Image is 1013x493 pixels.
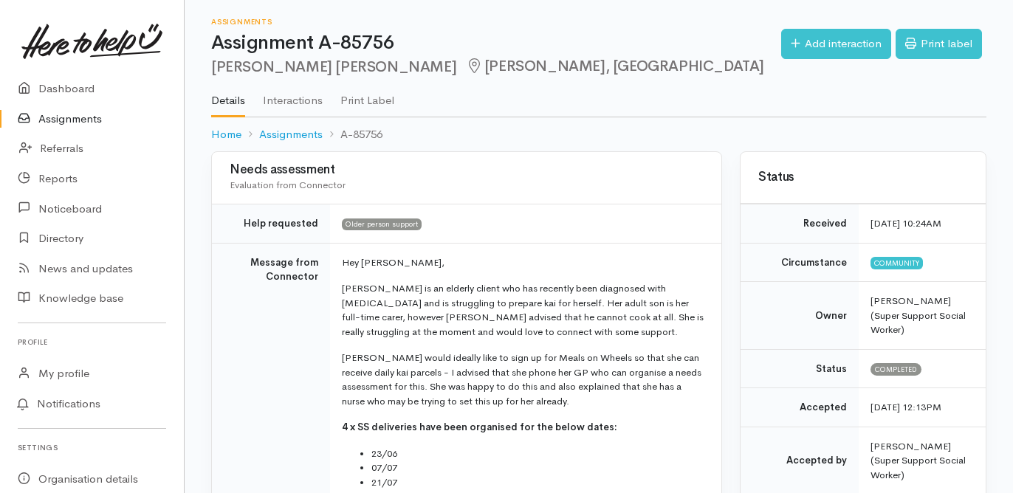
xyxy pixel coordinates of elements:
[741,349,859,388] td: Status
[259,126,323,143] a: Assignments
[741,243,859,282] td: Circumstance
[211,32,781,54] h1: Assignment A-85756
[371,461,704,475] li: 07/07
[741,204,859,244] td: Received
[340,75,394,116] a: Print Label
[871,257,923,269] span: Community
[18,332,166,352] h6: Profile
[465,57,764,75] span: [PERSON_NAME], [GEOGRAPHIC_DATA]
[323,126,382,143] li: A-85756
[18,438,166,458] h6: Settings
[741,388,859,427] td: Accepted
[741,282,859,350] td: Owner
[896,29,982,59] a: Print label
[230,163,704,177] h3: Needs assessment
[871,401,941,413] time: [DATE] 12:13PM
[342,218,422,230] span: Older person support
[758,170,968,185] h3: Status
[871,294,966,336] span: [PERSON_NAME] (Super Support Social Worker)
[371,475,704,490] li: 21/07
[230,179,346,191] span: Evaluation from Connector
[342,281,704,339] p: [PERSON_NAME] is an elderly client who has recently been diagnosed with [MEDICAL_DATA] and is str...
[211,58,781,75] h2: [PERSON_NAME] [PERSON_NAME]
[342,421,617,433] b: 4 x SS deliveries have been organised for the below dates:
[263,75,323,116] a: Interactions
[211,126,241,143] a: Home
[871,217,941,230] time: [DATE] 10:24AM
[371,447,704,461] li: 23/06
[342,255,704,270] p: Hey [PERSON_NAME],
[211,18,781,26] h6: Assignments
[211,75,245,117] a: Details
[212,204,330,244] td: Help requested
[211,117,986,152] nav: breadcrumb
[781,29,891,59] a: Add interaction
[871,363,921,375] span: Completed
[342,351,704,408] p: [PERSON_NAME] would ideally like to sign up for Meals on Wheels so that she can receive daily kai...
